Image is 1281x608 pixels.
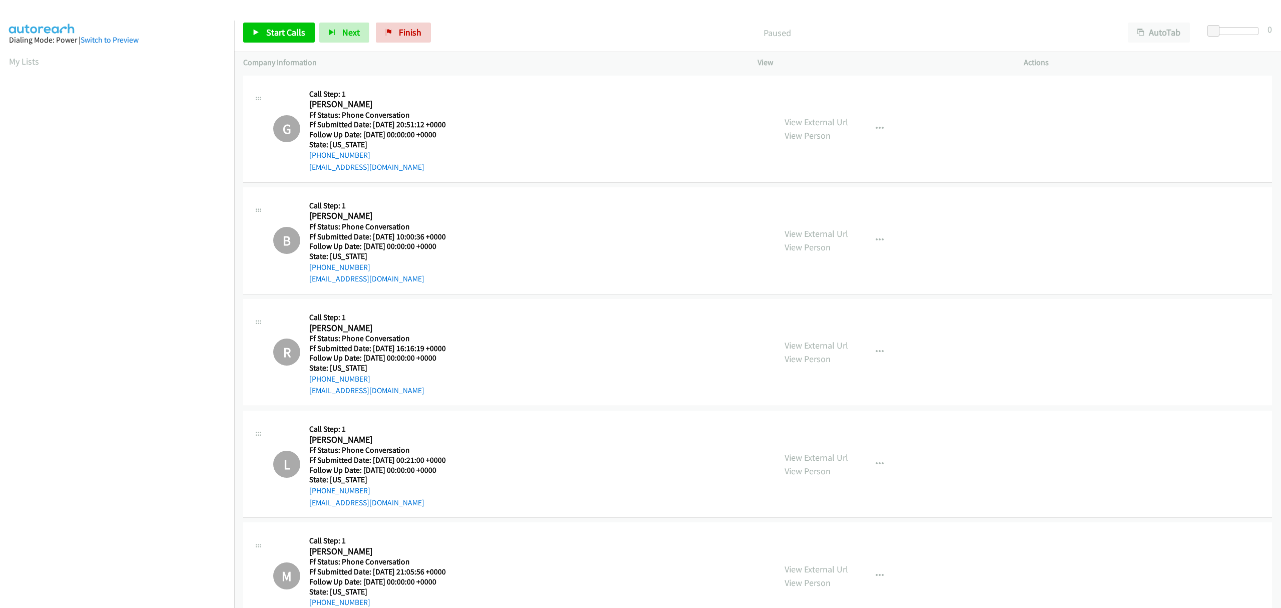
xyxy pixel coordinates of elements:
[273,115,300,142] h1: G
[309,210,458,222] h2: [PERSON_NAME]
[342,27,360,38] span: Next
[309,557,458,567] h5: Ff Status: Phone Conversation
[309,162,424,172] a: [EMAIL_ADDRESS][DOMAIN_NAME]
[309,374,370,384] a: [PHONE_NUMBER]
[309,546,458,557] h2: [PERSON_NAME]
[399,27,421,38] span: Finish
[309,110,458,120] h5: Ff Status: Phone Conversation
[309,597,370,607] a: [PHONE_NUMBER]
[309,577,458,587] h5: Follow Up Date: [DATE] 00:00:00 +0000
[9,56,39,67] a: My Lists
[444,26,1110,40] p: Paused
[309,434,458,446] h2: [PERSON_NAME]
[785,465,831,477] a: View Person
[785,228,848,239] a: View External Url
[309,353,458,363] h5: Follow Up Date: [DATE] 00:00:00 +0000
[376,23,431,43] a: Finish
[309,201,458,211] h5: Call Step: 1
[785,130,831,141] a: View Person
[309,99,458,110] h2: [PERSON_NAME]
[309,567,458,577] h5: Ff Submitted Date: [DATE] 21:05:56 +0000
[273,562,300,589] h1: M
[785,241,831,253] a: View Person
[81,35,139,45] a: Switch to Preview
[785,563,848,575] a: View External Url
[243,23,315,43] a: Start Calls
[273,227,300,254] h1: B
[243,57,740,69] p: Company Information
[309,455,458,465] h5: Ff Submitted Date: [DATE] 00:21:00 +0000
[319,23,369,43] button: Next
[785,353,831,365] a: View Person
[785,452,848,463] a: View External Url
[309,140,458,150] h5: State: [US_STATE]
[9,34,225,46] div: Dialing Mode: Power |
[309,465,458,475] h5: Follow Up Date: [DATE] 00:00:00 +0000
[309,222,458,232] h5: Ff Status: Phone Conversation
[309,344,458,354] h5: Ff Submitted Date: [DATE] 16:16:19 +0000
[758,57,1006,69] p: View
[309,386,424,395] a: [EMAIL_ADDRESS][DOMAIN_NAME]
[309,120,458,130] h5: Ff Submitted Date: [DATE] 20:51:12 +0000
[309,241,458,251] h5: Follow Up Date: [DATE] 00:00:00 +0000
[785,116,848,128] a: View External Url
[309,323,458,334] h2: [PERSON_NAME]
[1024,57,1272,69] p: Actions
[309,232,458,242] h5: Ff Submitted Date: [DATE] 10:00:36 +0000
[1212,27,1258,35] div: Delay between calls (in seconds)
[1267,23,1272,36] div: 0
[309,313,458,323] h5: Call Step: 1
[309,251,458,261] h5: State: [US_STATE]
[785,340,848,351] a: View External Url
[309,424,458,434] h5: Call Step: 1
[309,130,458,140] h5: Follow Up Date: [DATE] 00:00:00 +0000
[309,445,458,455] h5: Ff Status: Phone Conversation
[785,577,831,588] a: View Person
[309,498,424,507] a: [EMAIL_ADDRESS][DOMAIN_NAME]
[309,89,458,99] h5: Call Step: 1
[309,536,458,546] h5: Call Step: 1
[309,486,370,495] a: [PHONE_NUMBER]
[1252,264,1281,344] iframe: Resource Center
[273,451,300,478] h1: L
[1128,23,1190,43] button: AutoTab
[309,150,370,160] a: [PHONE_NUMBER]
[309,274,424,283] a: [EMAIL_ADDRESS][DOMAIN_NAME]
[309,334,458,344] h5: Ff Status: Phone Conversation
[273,339,300,366] h1: R
[266,27,305,38] span: Start Calls
[309,475,458,485] h5: State: [US_STATE]
[309,262,370,272] a: [PHONE_NUMBER]
[309,587,458,597] h5: State: [US_STATE]
[309,363,458,373] h5: State: [US_STATE]
[9,77,234,553] iframe: Dialpad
